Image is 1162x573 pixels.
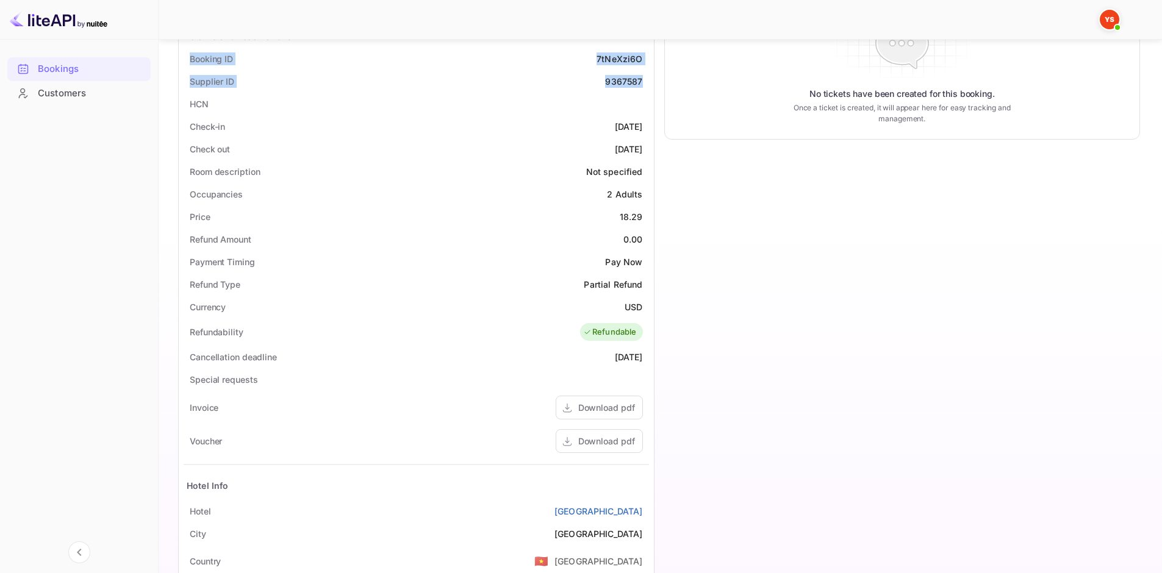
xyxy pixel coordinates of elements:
div: 2 Adults [607,188,642,201]
div: Hotel [190,505,211,518]
div: Check-in [190,120,225,133]
div: Voucher [190,435,222,447]
div: Occupancies [190,188,243,201]
div: Customers [7,82,151,105]
div: Refund Type [190,278,240,291]
div: [DATE] [615,351,643,363]
div: Booking ID [190,52,233,65]
p: No tickets have been created for this booking. [809,88,995,100]
div: Refundability [190,326,243,338]
img: Yandex Support [1100,10,1119,29]
div: Check out [190,143,230,155]
div: Refund Amount [190,233,251,246]
div: City [190,527,206,540]
div: 0.00 [623,233,643,246]
div: Currency [190,301,226,313]
a: Bookings [7,57,151,80]
div: USD [625,301,642,313]
div: [GEOGRAPHIC_DATA] [554,527,643,540]
button: Collapse navigation [68,541,90,563]
div: [GEOGRAPHIC_DATA] [554,555,643,568]
span: United States [534,550,548,572]
div: Hotel Info [187,479,229,492]
div: Room description [190,165,260,178]
div: Download pdf [578,401,635,414]
div: Partial Refund [584,278,642,291]
div: Refundable [583,326,637,338]
div: [DATE] [615,143,643,155]
div: Bookings [7,57,151,81]
div: Special requests [190,373,257,386]
div: Bookings [38,62,145,76]
a: [GEOGRAPHIC_DATA] [554,505,643,518]
a: Customers [7,82,151,104]
div: Payment Timing [190,255,255,268]
div: Supplier ID [190,75,234,88]
div: Country [190,555,221,568]
div: Pay Now [605,255,642,268]
div: 9367587 [605,75,642,88]
div: HCN [190,98,209,110]
p: Once a ticket is created, it will appear here for easy tracking and management. [774,102,1030,124]
div: [DATE] [615,120,643,133]
div: Download pdf [578,435,635,447]
div: Not specified [586,165,643,178]
div: Invoice [190,401,218,414]
div: Customers [38,87,145,101]
div: 7tNeXzi6O [597,52,642,65]
div: 18.29 [620,210,643,223]
div: Price [190,210,210,223]
img: LiteAPI logo [10,10,107,29]
div: Cancellation deadline [190,351,277,363]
